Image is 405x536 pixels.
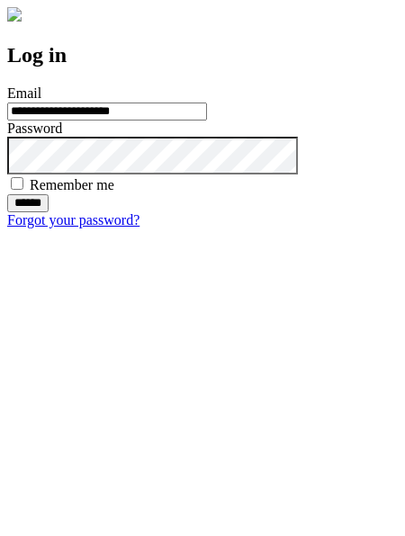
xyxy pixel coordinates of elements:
[7,121,62,136] label: Password
[7,7,22,22] img: logo-4e3dc11c47720685a147b03b5a06dd966a58ff35d612b21f08c02c0306f2b779.png
[30,177,114,192] label: Remember me
[7,212,139,228] a: Forgot your password?
[7,85,41,101] label: Email
[7,43,398,67] h2: Log in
